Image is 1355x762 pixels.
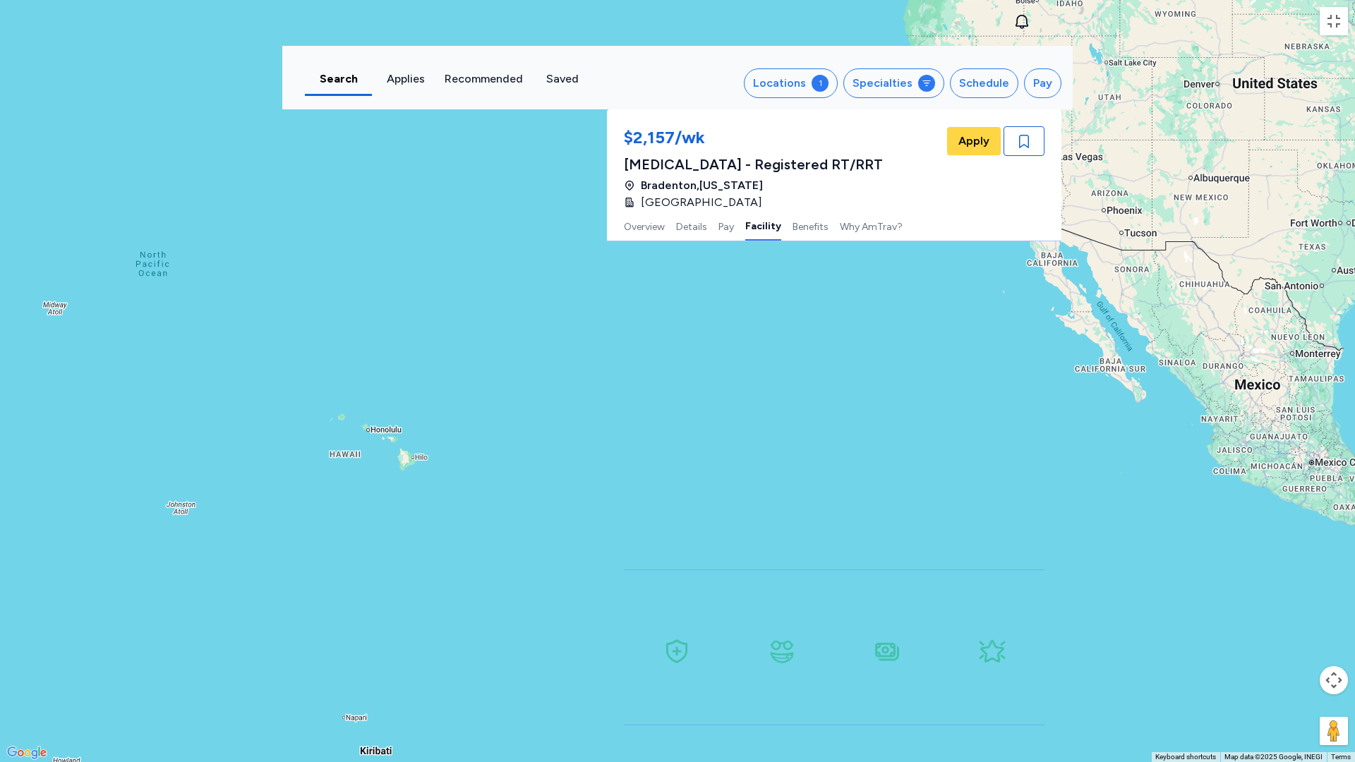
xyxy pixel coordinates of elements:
[959,75,1009,92] div: Schedule
[445,71,523,87] div: Recommended
[753,75,806,92] div: Locations
[947,127,1001,155] button: Apply
[840,211,903,241] button: Why AmTrav?
[718,211,734,241] button: Pay
[676,211,707,241] button: Details
[793,211,829,241] button: Benefits
[1033,75,1052,92] div: Pay
[534,71,590,87] div: Saved
[745,211,781,241] button: Facility
[950,68,1018,98] button: Schedule
[843,68,944,98] button: Specialties
[624,211,665,241] button: Overview
[812,75,829,92] div: 1
[641,194,762,211] span: [GEOGRAPHIC_DATA]
[624,155,883,174] div: [MEDICAL_DATA] - Registered RT/RRT
[624,126,883,152] div: $2,157/wk
[1024,68,1061,98] button: Pay
[744,68,838,98] button: Locations1
[311,71,366,87] div: Search
[958,133,989,150] span: Apply
[641,177,763,194] span: Bradenton , [US_STATE]
[853,75,913,92] div: Specialties
[378,71,433,87] div: Applies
